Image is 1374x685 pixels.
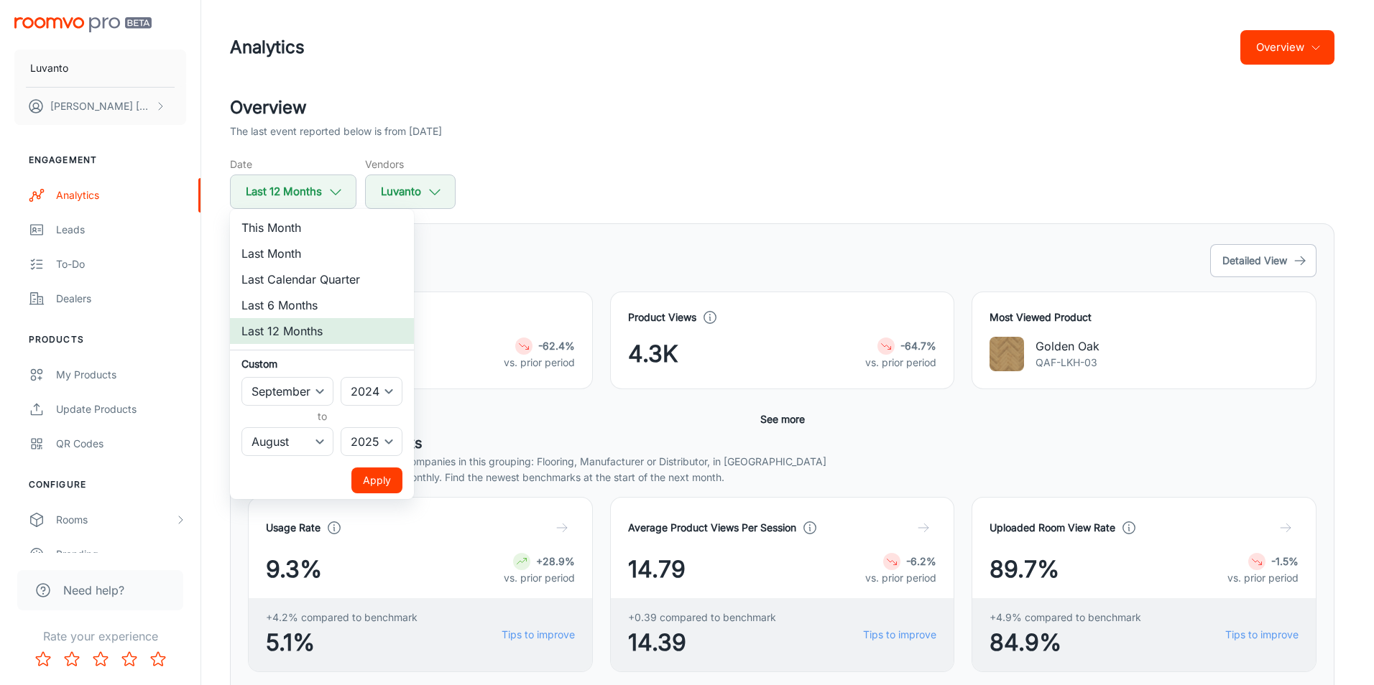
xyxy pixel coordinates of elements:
[230,241,414,266] li: Last Month
[351,467,402,493] button: Apply
[230,215,414,241] li: This Month
[230,292,414,318] li: Last 6 Months
[230,318,414,344] li: Last 12 Months
[230,266,414,292] li: Last Calendar Quarter
[244,409,400,424] h6: to
[241,356,402,371] h6: Custom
